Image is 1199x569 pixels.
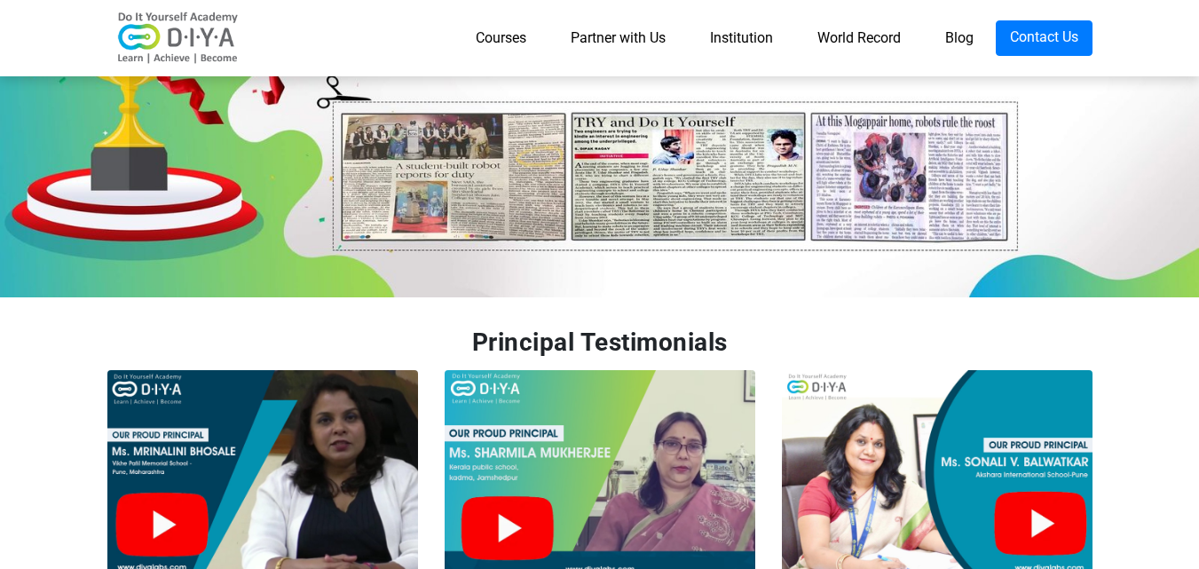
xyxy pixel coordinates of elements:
a: Courses [454,20,548,56]
a: Partner with Us [548,20,688,56]
a: Institution [688,20,795,56]
a: Blog [923,20,996,56]
a: World Record [795,20,923,56]
img: logo-v2.png [107,12,249,65]
a: Contact Us [996,20,1093,56]
div: Principal Testimonials [94,324,1106,361]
